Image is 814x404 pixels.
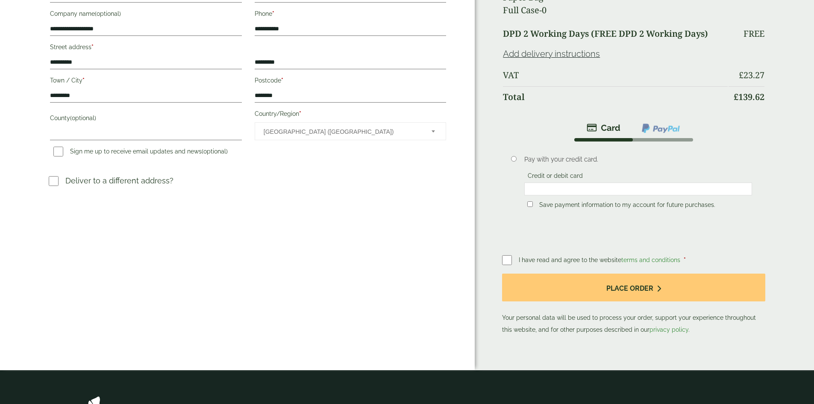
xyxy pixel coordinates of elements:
span: United Kingdom (UK) [264,123,420,141]
span: Country/Region [255,122,446,140]
label: Phone [255,8,446,22]
p: Deliver to a different address? [65,175,173,186]
label: Country/Region [255,108,446,122]
span: £ [739,69,743,81]
abbr: required [684,257,686,263]
label: Town / City [50,74,241,89]
span: (optional) [70,115,96,121]
p: Pay with your credit card. [524,155,752,164]
abbr: required [91,44,94,50]
img: stripe.png [587,123,620,133]
th: Total [503,86,727,107]
p: Free [743,29,764,39]
span: I have read and agree to the website [519,257,682,263]
input: Sign me up to receive email updates and news(optional) [53,147,63,156]
a: Add delivery instructions [503,49,600,59]
abbr: required [272,10,274,17]
abbr: required [299,110,301,117]
p: Your personal data will be used to process your order, support your experience throughout this we... [502,274,765,336]
label: Postcode [255,74,446,89]
label: Save payment information to my account for future purchases. [536,201,719,211]
bdi: 23.27 [739,69,764,81]
label: Street address [50,41,241,56]
label: DPD 2 Working Days (FREE DPD 2 Working Days) [503,29,708,38]
label: Company name [50,8,241,22]
button: Place order [502,274,765,301]
span: (optional) [202,148,228,155]
abbr: required [82,77,85,84]
img: ppcp-gateway.png [641,123,681,134]
span: (optional) [95,10,121,17]
abbr: required [281,77,283,84]
th: VAT [503,65,727,86]
a: privacy policy [649,326,688,333]
span: £ [734,91,738,103]
label: Credit or debit card [524,172,586,182]
label: Sign me up to receive email updates and news [50,148,231,157]
iframe: Secure card payment input frame [527,185,749,193]
a: terms and conditions [621,257,680,263]
bdi: 139.62 [734,91,764,103]
label: County [50,112,241,127]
